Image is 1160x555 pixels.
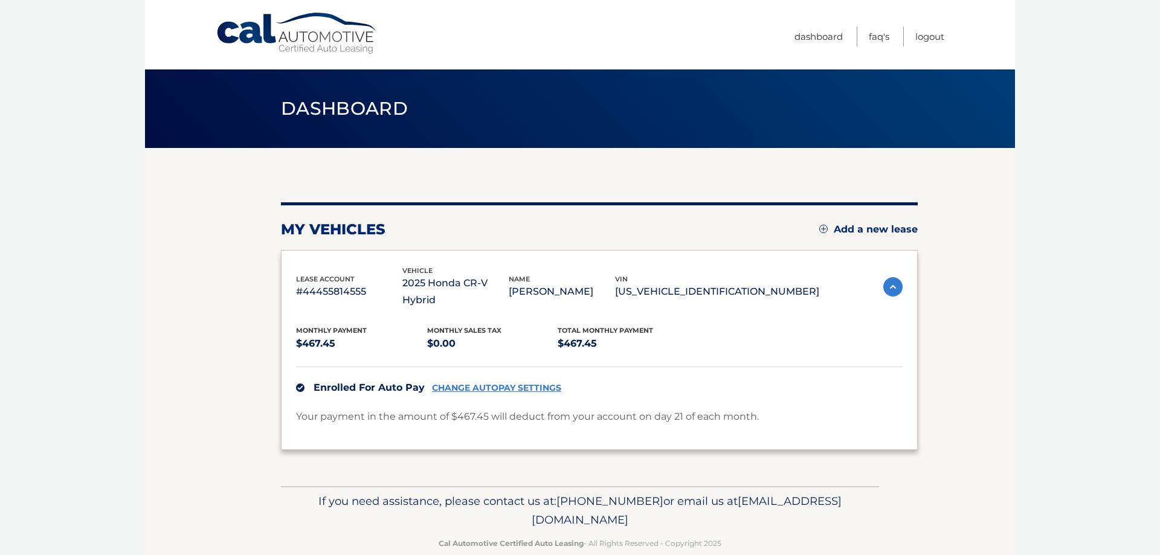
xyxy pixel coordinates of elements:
span: Dashboard [281,97,408,120]
a: Logout [915,27,944,47]
span: vin [615,275,628,283]
span: lease account [296,275,355,283]
p: [PERSON_NAME] [509,283,615,300]
p: $467.45 [558,335,689,352]
p: If you need assistance, please contact us at: or email us at [289,492,871,530]
h2: my vehicles [281,220,385,239]
span: [PHONE_NUMBER] [556,494,663,508]
p: #44455814555 [296,283,402,300]
span: Monthly Payment [296,326,367,335]
img: accordion-active.svg [883,277,903,297]
a: Cal Automotive [216,12,379,55]
a: FAQ's [869,27,889,47]
span: Total Monthly Payment [558,326,653,335]
p: [US_VEHICLE_IDENTIFICATION_NUMBER] [615,283,819,300]
span: name [509,275,530,283]
span: vehicle [402,266,433,275]
strong: Cal Automotive Certified Auto Leasing [439,539,584,548]
p: $0.00 [427,335,558,352]
p: 2025 Honda CR-V Hybrid [402,275,509,309]
span: Monthly sales Tax [427,326,501,335]
p: - All Rights Reserved - Copyright 2025 [289,537,871,550]
a: Dashboard [794,27,843,47]
a: CHANGE AUTOPAY SETTINGS [432,383,561,393]
img: add.svg [819,225,828,233]
img: check.svg [296,383,304,392]
p: Your payment in the amount of $467.45 will deduct from your account on day 21 of each month. [296,408,759,425]
a: Add a new lease [819,223,918,236]
span: Enrolled For Auto Pay [314,382,425,393]
p: $467.45 [296,335,427,352]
